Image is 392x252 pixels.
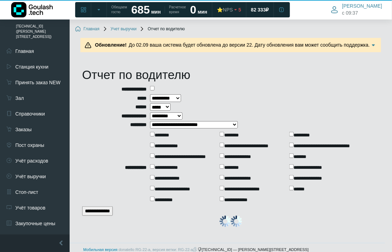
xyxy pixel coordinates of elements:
a: Мобильная версия [83,247,117,252]
span: 82 333 [251,7,266,13]
span: [PERSON_NAME] [342,3,382,9]
span: Расчетное время [169,5,186,15]
span: 5 [238,7,241,13]
span: donatello RG-22-a, версия ветки: RG-22-a [119,247,198,252]
strong: 685 [131,3,150,16]
a: Учет выручки [102,26,137,32]
span: Отчет по водителю [139,26,185,32]
img: preload.gif [231,216,242,227]
a: ⭐NPS 5 [213,3,245,16]
img: Предупреждение [85,42,92,49]
a: 82 333 ₽ [247,3,273,16]
span: мин [151,9,160,15]
b: Обновление! [95,42,127,48]
strong: 0 [190,3,196,16]
a: Обещаем гостю 685 мин Расчетное время 0 мин [107,3,211,16]
span: Обещаем гостю [111,5,127,15]
span: ₽ [266,7,269,13]
span: NPS [223,7,233,13]
img: Логотип компании Goulash.tech [11,2,53,17]
img: Подробнее [370,42,377,49]
span: До 02.09 ваша система будет обновлена до версии 22. Дату обновления вам может сообщить поддержка.... [93,42,370,55]
button: [PERSON_NAME] c 09:37 [327,1,386,18]
div: ⭐ [217,7,233,13]
span: мин [198,9,207,15]
img: preload.gif [220,216,231,227]
a: Главная [75,26,100,32]
h1: Отчет по водителю [82,68,379,82]
span: c 09:37 [342,9,358,17]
